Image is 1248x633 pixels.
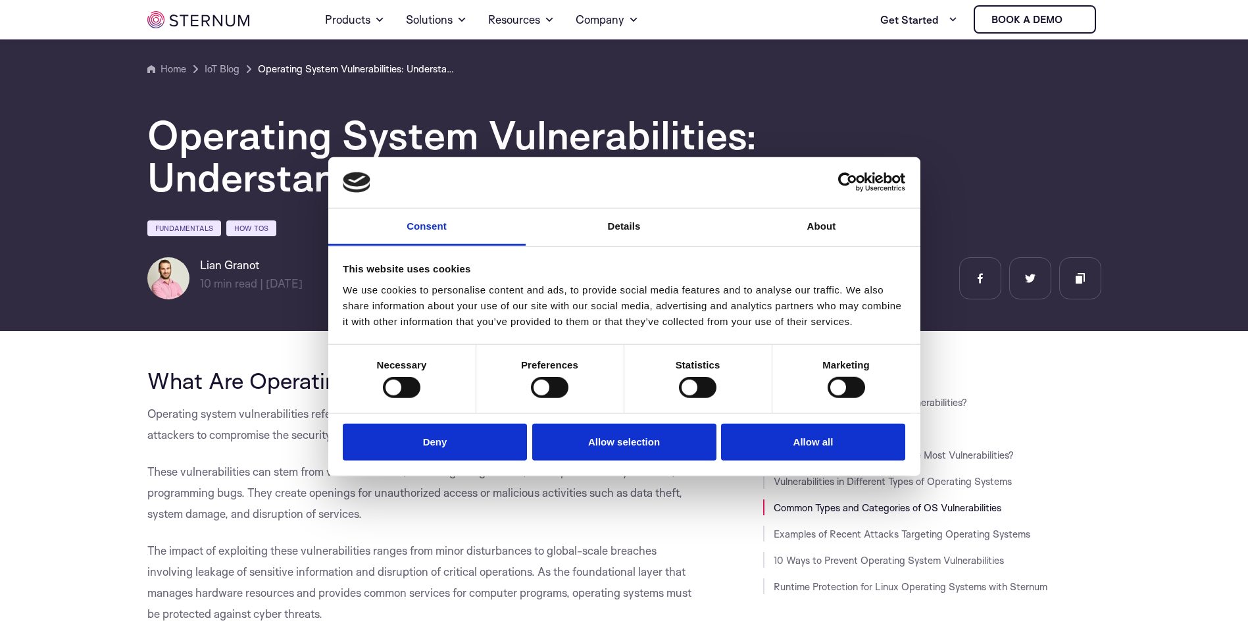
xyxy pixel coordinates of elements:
[1068,14,1078,25] img: sternum iot
[266,276,303,290] span: [DATE]
[147,407,689,442] span: Operating system vulnerabilities refer to flaws within an operating system’s software that can be...
[147,11,249,28] img: sternum iot
[343,282,905,330] div: We use cookies to personalise content and ads, to provide social media features and to analyse ou...
[974,5,1096,34] a: Book a demo
[200,276,263,290] span: min read |
[790,172,905,192] a: Usercentrics Cookiebot - opens in a new window
[226,220,276,236] a: How Tos
[822,359,870,370] strong: Marketing
[200,276,211,290] span: 10
[763,368,1101,378] h3: JUMP TO SECTION
[147,257,189,299] img: Lian Granot
[147,220,221,236] a: Fundamentals
[774,554,1004,567] a: 10 Ways to Prevent Operating System Vulnerabilities
[200,257,303,273] h6: Lian Granot
[147,544,691,620] span: The impact of exploiting these vulnerabilities ranges from minor disturbances to global-scale bre...
[147,61,186,77] a: Home
[343,172,370,193] img: logo
[880,7,958,33] a: Get Started
[676,359,720,370] strong: Statistics
[526,209,723,246] a: Details
[774,475,1012,488] a: Vulnerabilities in Different Types of Operating Systems
[147,367,590,394] span: What Are Operating System Vulnerabilities?
[576,1,639,38] a: Company
[147,465,687,520] span: These vulnerabilities can stem from various sources, including design errors, inadequate security...
[343,261,905,277] div: This website uses cookies
[774,501,1001,514] a: Common Types and Categories of OS Vulnerabilities
[258,61,455,77] a: Operating System Vulnerabilities: Understanding and Mitigating the Risk
[774,528,1030,540] a: Examples of Recent Attacks Targeting Operating Systems
[328,209,526,246] a: Consent
[205,61,239,77] a: IoT Blog
[723,209,920,246] a: About
[721,423,905,461] button: Allow all
[521,359,578,370] strong: Preferences
[377,359,427,370] strong: Necessary
[343,423,527,461] button: Deny
[532,423,716,461] button: Allow selection
[774,580,1047,593] a: Runtime Protection for Linux Operating Systems with Sternum
[406,1,467,38] a: Solutions
[488,1,555,38] a: Resources
[325,1,385,38] a: Products
[147,114,937,198] h1: Operating System Vulnerabilities: Understanding and Mitigating the Risk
